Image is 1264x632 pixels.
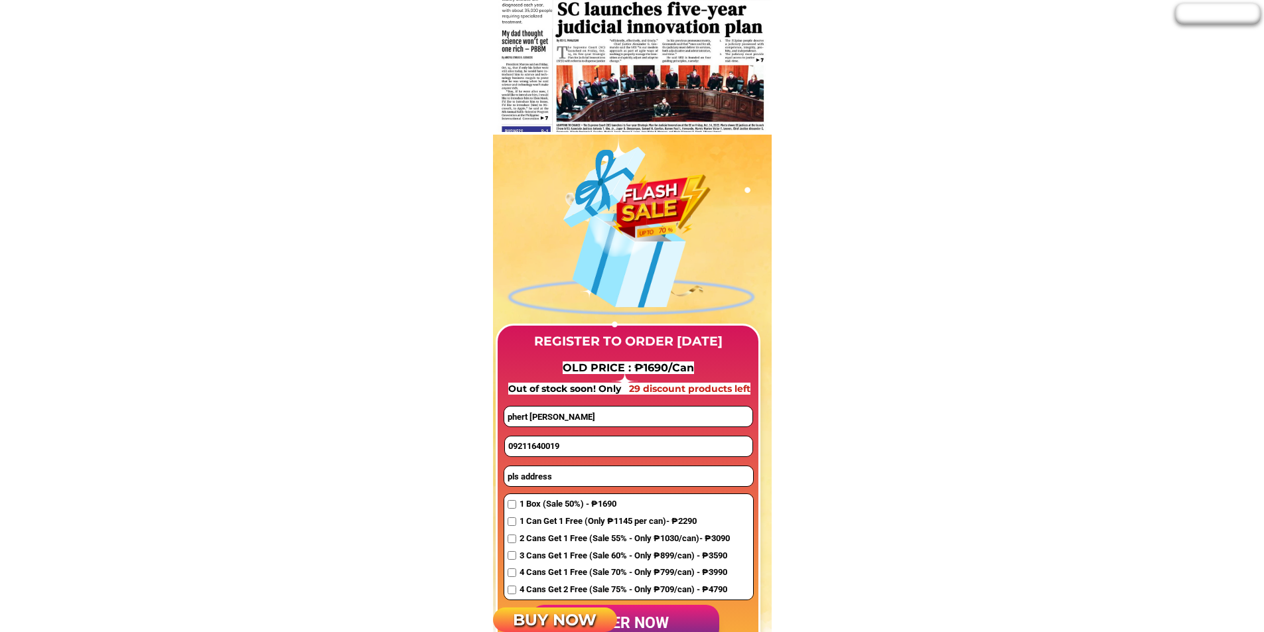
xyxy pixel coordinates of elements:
span: 3 Cans Get 1 Free (Sale 60% - Only ₱899/can) - ₱3590 [520,549,730,563]
input: Address [504,466,753,486]
input: first and last name [504,407,752,426]
span: Out of stock soon! Only [508,383,624,395]
span: 29 discount products left [629,383,750,395]
span: 4 Cans Get 2 Free (Sale 75% - Only ₱709/can) - ₱4790 [520,583,730,597]
span: 2 Cans Get 1 Free (Sale 55% - Only ₱1030/can)- ₱3090 [520,532,730,546]
span: 1 Can Get 1 Free (Only ₱1145 per can)- ₱2290 [520,515,730,529]
h3: REGISTER TO ORDER [DATE] [524,332,733,351]
span: OLD PRICE : ₱1690/Can [563,361,694,374]
input: Phone number [505,436,752,456]
span: 1 Box (Sale 50%) - ₱1690 [520,497,730,511]
span: 4 Cans Get 1 Free (Sale 70% - Only ₱799/can) - ₱3990 [520,566,730,580]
